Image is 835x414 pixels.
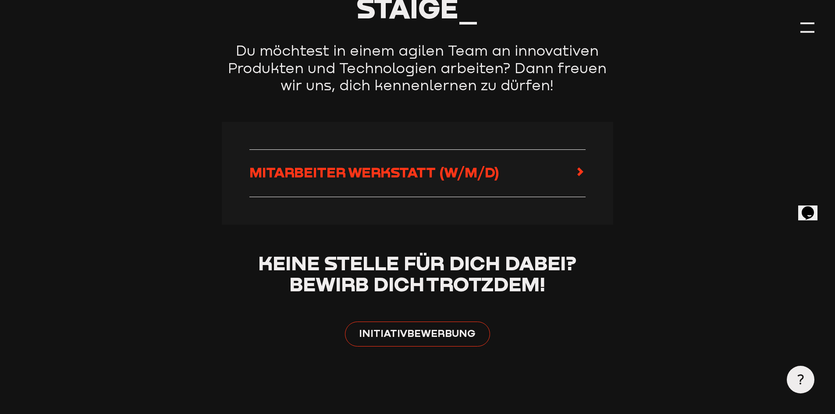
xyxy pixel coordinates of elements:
[222,42,613,94] p: Du möchtest in einem agilen Team an innovativen Produkten und Technologien arbeiten? Dann freuen ...
[345,322,490,347] a: INITIATIVBEWERBUNG
[359,326,476,340] span: INITIATIVBEWERBUNG
[258,251,576,275] span: Keine Stelle für dich dabei?
[249,163,586,183] a: Mitarbeiter Werkstatt (w/m/d)
[798,194,826,220] iframe: chat widget
[289,272,545,296] span: Bewirb dich trotzdem!
[249,163,499,180] span: Mitarbeiter Werkstatt (w/m/d)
